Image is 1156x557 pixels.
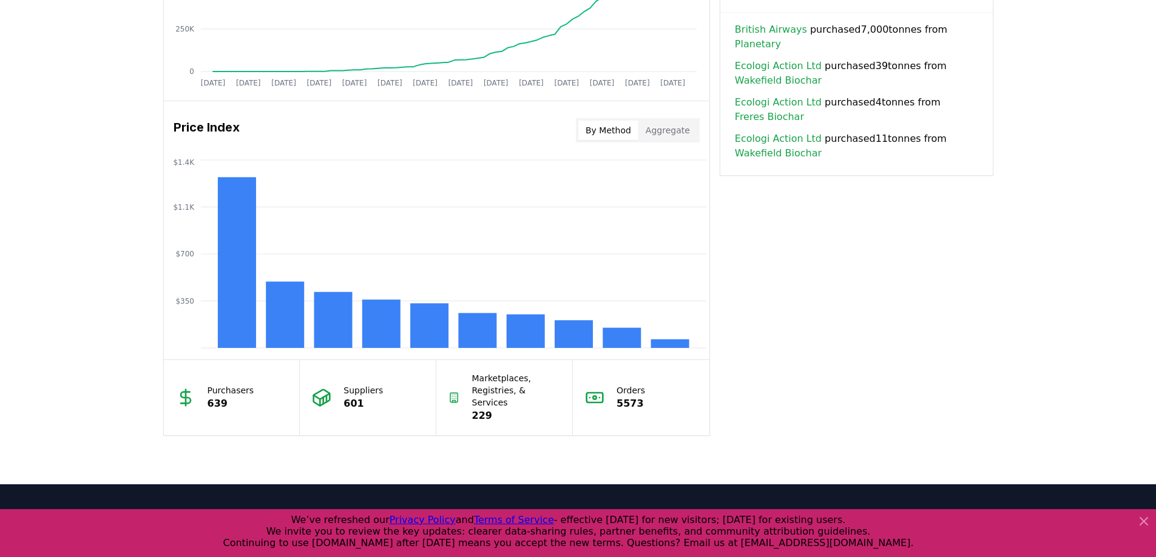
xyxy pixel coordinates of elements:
tspan: 0 [189,67,194,76]
tspan: [DATE] [200,79,225,87]
tspan: [DATE] [413,79,438,87]
p: 639 [208,396,254,411]
tspan: [DATE] [625,79,650,87]
span: purchased 11 tonnes from [735,132,978,161]
tspan: [DATE] [235,79,260,87]
p: Marketplaces, Registries, & Services [472,372,561,409]
a: Wakefield Biochar [735,73,822,88]
button: By Method [578,121,638,140]
tspan: [DATE] [342,79,367,87]
tspan: $1.1K [173,203,195,212]
tspan: $350 [175,297,194,305]
a: Ecologi Action Ltd [735,95,822,110]
p: 229 [472,409,561,423]
p: 601 [343,396,383,411]
a: British Airways [735,22,807,37]
p: [DOMAIN_NAME] [163,506,346,523]
a: Freres Biochar [735,110,804,124]
a: Wakefield Biochar [735,146,822,161]
p: Suppliers [343,384,383,396]
tspan: [DATE] [660,79,685,87]
tspan: [DATE] [377,79,402,87]
a: Planetary [735,37,781,52]
a: Ecologi Action Ltd [735,59,822,73]
tspan: 250K [175,25,195,33]
tspan: [DATE] [306,79,331,87]
h3: Price Index [174,118,240,142]
tspan: [DATE] [554,79,579,87]
button: Aggregate [638,121,697,140]
tspan: [DATE] [589,79,614,87]
a: Leaderboards [395,506,578,521]
tspan: [DATE] [448,79,473,87]
a: Ecologi Action Ltd [735,132,822,146]
tspan: [DATE] [483,79,508,87]
p: Orders [617,384,645,396]
tspan: $700 [175,250,194,258]
tspan: [DATE] [271,79,296,87]
span: purchased 7,000 tonnes from [735,22,978,52]
tspan: $1.4K [173,158,195,167]
tspan: [DATE] [519,79,544,87]
span: purchased 4 tonnes from [735,95,978,124]
span: purchased 39 tonnes from [735,59,978,88]
p: 5573 [617,396,645,411]
p: Purchasers [208,384,254,396]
